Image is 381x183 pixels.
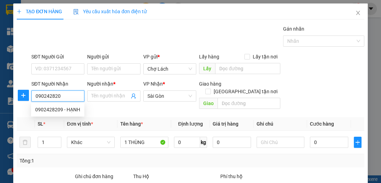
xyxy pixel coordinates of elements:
[18,90,29,101] button: plus
[31,53,84,61] div: SĐT Người Gửi
[17,9,22,14] span: plus
[87,80,140,88] div: Người nhận
[211,88,280,95] span: [GEOGRAPHIC_DATA] tận nơi
[143,53,196,61] div: VP gửi
[354,140,361,145] span: plus
[31,104,84,115] div: 0902428209 - HẠNH
[199,63,215,74] span: Lấy
[87,53,140,61] div: Người gửi
[131,93,136,99] span: user-add
[213,137,251,148] input: 0
[38,121,43,127] span: SL
[75,174,113,179] label: Ghi chú đơn hàng
[254,117,307,131] th: Ghi chú
[220,173,306,183] div: Phí thu hộ
[133,174,149,179] span: Thu Hộ
[31,80,84,88] div: SĐT Người Nhận
[200,137,207,148] span: kg
[20,137,31,148] button: delete
[35,106,80,113] div: 0902428209 - HẠNH
[178,121,203,127] span: Định lượng
[120,137,168,148] input: VD: Bàn, Ghế
[250,53,280,61] span: Lấy tận nơi
[20,157,148,165] div: Tổng: 1
[73,9,147,14] span: Yêu cầu xuất hóa đơn điện tử
[18,93,29,98] span: plus
[147,91,192,101] span: Sài Gòn
[213,121,238,127] span: Giá trị hàng
[120,121,143,127] span: Tên hàng
[199,81,221,87] span: Giao hàng
[17,9,62,14] span: TẠO ĐƠN HÀNG
[283,26,304,32] label: Gán nhãn
[257,137,304,148] input: Ghi Chú
[67,121,93,127] span: Đơn vị tính
[215,63,280,74] input: Dọc đường
[147,64,192,74] span: Chợ Lách
[71,137,111,148] span: Khác
[348,3,368,23] button: Close
[310,121,334,127] span: Cước hàng
[218,98,280,109] input: Dọc đường
[73,9,79,15] img: icon
[199,98,218,109] span: Giao
[199,54,219,59] span: Lấy hàng
[354,137,361,148] button: plus
[355,10,361,16] span: close
[143,81,163,87] span: VP Nhận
